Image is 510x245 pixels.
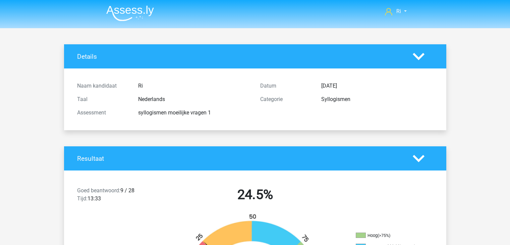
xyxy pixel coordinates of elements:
h4: Resultaat [77,155,403,162]
span: Tijd: [77,195,88,202]
img: Assessly [106,5,154,21]
div: Syllogismen [316,95,438,103]
div: 9 / 28 13:33 [72,187,164,205]
div: (>75%) [378,233,390,238]
div: [DATE] [316,82,438,90]
h2: 24.5% [169,187,342,203]
li: Hoog [356,233,423,239]
div: Nederlands [133,95,255,103]
div: Assessment [72,109,133,117]
div: Datum [255,82,316,90]
h4: Details [77,53,403,60]
div: Naam kandidaat [72,82,133,90]
span: Ri [396,8,401,14]
span: Goed beantwoord: [77,187,120,194]
div: syllogismen moeilijke vragen 1 [133,109,255,117]
div: Ri [133,82,255,90]
div: Taal [72,95,133,103]
a: Ri [382,7,409,15]
div: Categorie [255,95,316,103]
